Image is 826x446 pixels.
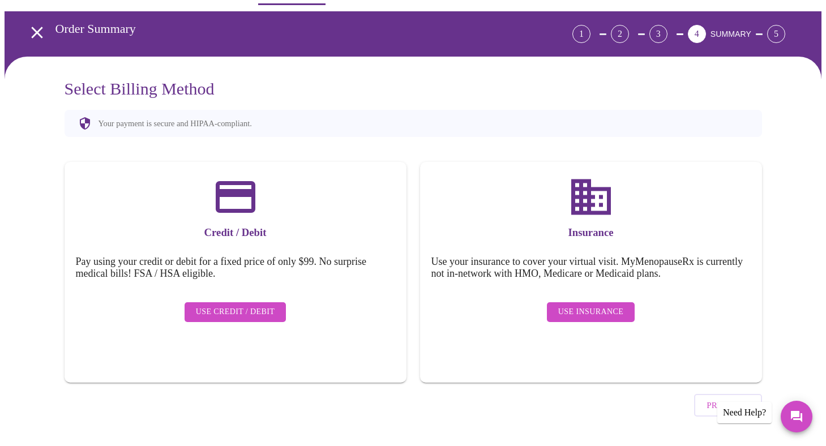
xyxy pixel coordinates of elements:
h5: Use your insurance to cover your virtual visit. MyMenopauseRx is currently not in-network with HM... [431,256,751,280]
span: Previous [707,398,749,413]
p: Your payment is secure and HIPAA-compliant. [99,119,252,128]
div: Need Help? [717,402,772,423]
h3: Order Summary [55,22,510,36]
button: Use Credit / Debit [185,302,286,322]
h3: Select Billing Method [65,79,762,98]
h3: Credit / Debit [76,226,395,239]
button: Use Insurance [547,302,635,322]
h3: Insurance [431,226,751,239]
div: 4 [688,25,706,43]
span: Use Insurance [558,305,623,319]
span: SUMMARY [711,29,751,38]
button: open drawer [20,16,54,49]
button: Previous [694,394,761,417]
h5: Pay using your credit or debit for a fixed price of only $99. No surprise medical bills! FSA / HS... [76,256,395,280]
button: Messages [781,401,812,432]
div: 3 [649,25,667,43]
div: 1 [572,25,590,43]
div: 2 [611,25,629,43]
span: Use Credit / Debit [196,305,275,319]
div: 5 [767,25,785,43]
